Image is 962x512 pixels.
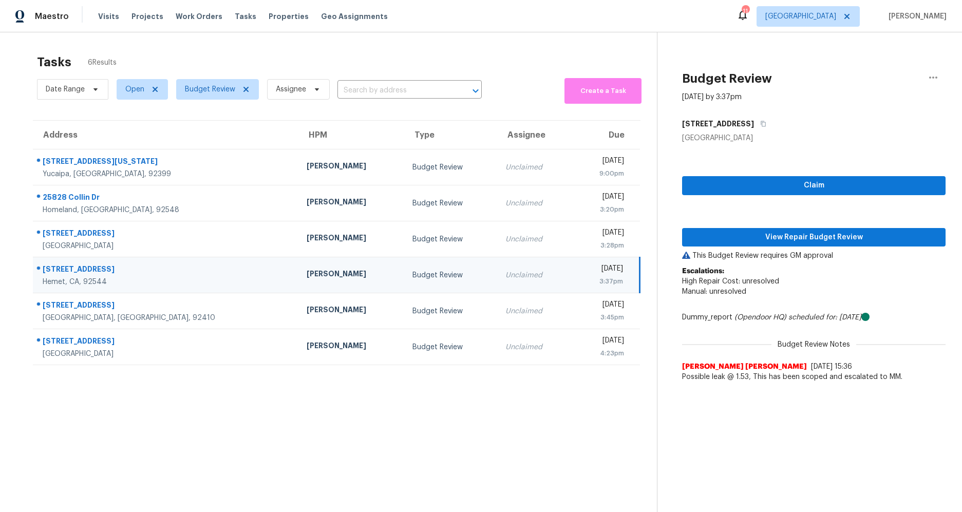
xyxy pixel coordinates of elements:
[43,228,290,241] div: [STREET_ADDRESS]
[412,162,489,173] div: Budget Review
[580,348,624,358] div: 4:23pm
[412,234,489,244] div: Budget Review
[37,57,71,67] h2: Tasks
[185,84,235,94] span: Budget Review
[690,179,937,192] span: Claim
[276,84,306,94] span: Assignee
[43,264,290,277] div: [STREET_ADDRESS]
[46,84,85,94] span: Date Range
[43,205,290,215] div: Homeland, [GEOGRAPHIC_DATA], 92548
[404,121,497,149] th: Type
[580,227,624,240] div: [DATE]
[43,336,290,349] div: [STREET_ADDRESS]
[412,198,489,208] div: Budget Review
[682,176,946,195] button: Claim
[811,363,852,370] span: [DATE] 15:36
[505,306,563,316] div: Unclaimed
[35,11,69,22] span: Maestro
[682,251,946,261] p: This Budget Review requires GM approval
[43,300,290,313] div: [STREET_ADDRESS]
[412,270,489,280] div: Budget Review
[43,169,290,179] div: Yucaipa, [GEOGRAPHIC_DATA], 92399
[43,192,290,205] div: 25828 Collin Dr
[505,342,563,352] div: Unclaimed
[682,278,779,285] span: High Repair Cost: unresolved
[337,83,453,99] input: Search by address
[131,11,163,22] span: Projects
[690,231,937,244] span: View Repair Budget Review
[412,342,489,352] div: Budget Review
[307,197,396,210] div: [PERSON_NAME]
[734,314,786,321] i: (Opendoor HQ)
[682,228,946,247] button: View Repair Budget Review
[580,204,624,215] div: 3:20pm
[98,11,119,22] span: Visits
[505,234,563,244] div: Unclaimed
[682,372,946,382] span: Possible leak @ 1.53, This has been scoped and escalated to MM.
[43,156,290,169] div: [STREET_ADDRESS][US_STATE]
[43,241,290,251] div: [GEOGRAPHIC_DATA]
[412,306,489,316] div: Budget Review
[580,168,624,179] div: 9:00pm
[682,288,746,295] span: Manual: unresolved
[580,299,624,312] div: [DATE]
[269,11,309,22] span: Properties
[682,92,742,102] div: [DATE] by 3:37pm
[307,161,396,174] div: [PERSON_NAME]
[572,121,639,149] th: Due
[580,276,623,287] div: 3:37pm
[298,121,404,149] th: HPM
[682,73,772,84] h2: Budget Review
[43,349,290,359] div: [GEOGRAPHIC_DATA]
[580,312,624,323] div: 3:45pm
[125,84,144,94] span: Open
[307,269,396,281] div: [PERSON_NAME]
[682,133,946,143] div: [GEOGRAPHIC_DATA]
[307,305,396,317] div: [PERSON_NAME]
[771,339,856,350] span: Budget Review Notes
[321,11,388,22] span: Geo Assignments
[788,314,861,321] i: scheduled for: [DATE]
[468,84,483,98] button: Open
[307,340,396,353] div: [PERSON_NAME]
[580,192,624,204] div: [DATE]
[884,11,947,22] span: [PERSON_NAME]
[580,263,623,276] div: [DATE]
[505,270,563,280] div: Unclaimed
[43,313,290,323] div: [GEOGRAPHIC_DATA], [GEOGRAPHIC_DATA], 92410
[88,58,117,68] span: 6 Results
[176,11,222,22] span: Work Orders
[564,78,642,104] button: Create a Task
[505,198,563,208] div: Unclaimed
[580,156,624,168] div: [DATE]
[307,233,396,245] div: [PERSON_NAME]
[682,312,946,323] div: Dummy_report
[742,6,749,16] div: 11
[682,119,754,129] h5: [STREET_ADDRESS]
[235,13,256,20] span: Tasks
[505,162,563,173] div: Unclaimed
[682,268,724,275] b: Escalations:
[580,335,624,348] div: [DATE]
[43,277,290,287] div: Hemet, CA, 92544
[580,240,624,251] div: 3:28pm
[682,362,807,372] span: [PERSON_NAME] [PERSON_NAME]
[765,11,836,22] span: [GEOGRAPHIC_DATA]
[754,115,768,133] button: Copy Address
[33,121,298,149] th: Address
[497,121,572,149] th: Assignee
[570,85,636,97] span: Create a Task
